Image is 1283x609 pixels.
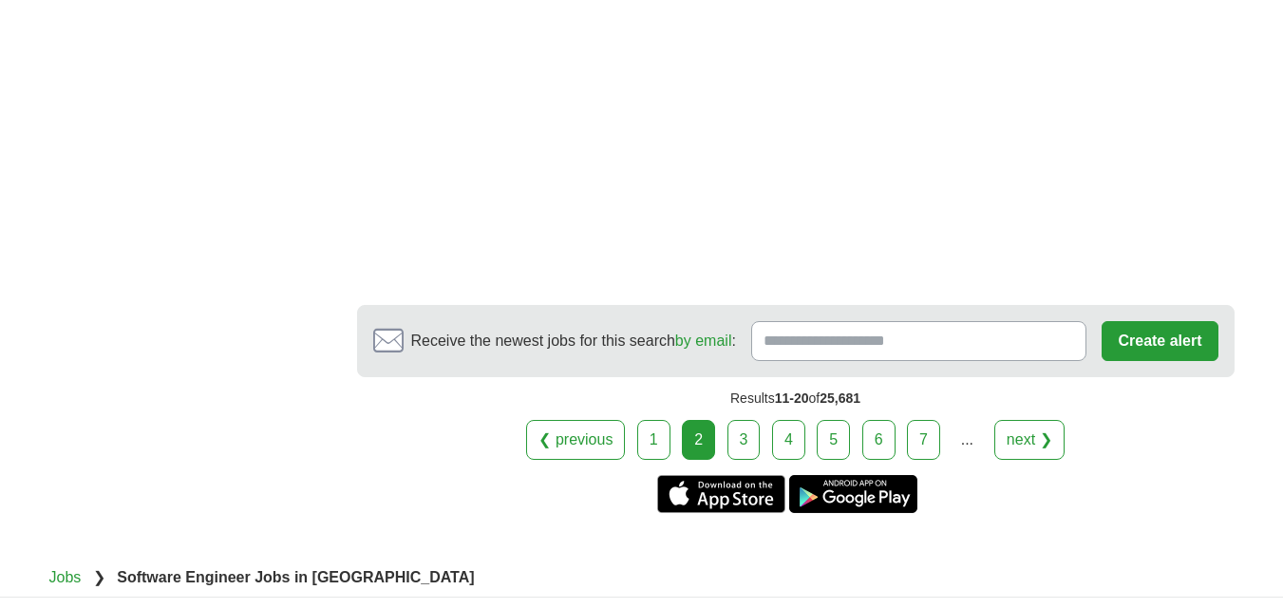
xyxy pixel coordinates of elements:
a: by email [675,333,732,349]
a: 5 [817,420,850,460]
div: Results of [357,377,1235,420]
div: ... [948,421,986,459]
button: Create alert [1102,321,1217,361]
a: next ❯ [994,420,1065,460]
strong: Software Engineer Jobs in [GEOGRAPHIC_DATA] [117,569,474,585]
a: 1 [637,420,670,460]
a: Get the Android app [789,475,917,513]
a: 6 [862,420,896,460]
div: 2 [682,420,715,460]
a: Jobs [49,569,82,585]
span: 25,681 [820,390,860,406]
span: Receive the newest jobs for this search : [411,330,736,352]
span: ❯ [93,569,105,585]
a: Get the iPhone app [657,475,785,513]
a: 7 [907,420,940,460]
span: 11-20 [775,390,809,406]
a: ❮ previous [526,420,625,460]
a: 3 [727,420,761,460]
a: 4 [772,420,805,460]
